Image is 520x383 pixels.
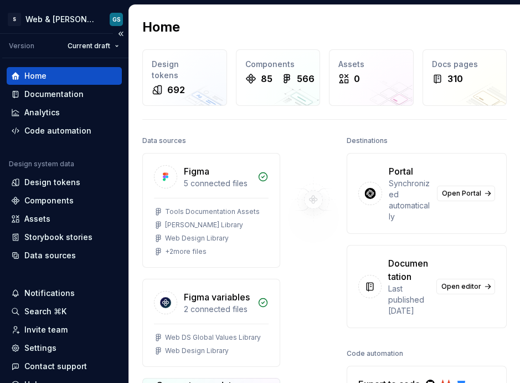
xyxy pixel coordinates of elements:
[389,165,413,178] div: Portal
[184,178,251,189] div: 5 connected files
[165,333,261,342] div: Web DS Global Values Library
[7,284,122,302] button: Notifications
[24,324,68,335] div: Invite team
[441,282,481,291] span: Open editor
[7,228,122,246] a: Storybook stories
[165,346,229,355] div: Web Design Library
[165,247,207,256] div: + 2 more files
[7,85,122,103] a: Documentation
[142,49,227,106] a: Design tokens692
[24,250,76,261] div: Data sources
[184,304,251,315] div: 2 connected files
[7,358,122,375] button: Contact support
[447,72,463,85] div: 310
[24,195,74,206] div: Components
[113,26,128,42] button: Collapse sidebar
[152,59,218,81] div: Design tokens
[184,165,209,178] div: Figma
[7,104,122,121] a: Analytics
[423,49,507,106] a: Docs pages310
[236,49,321,106] a: Components85566
[7,303,122,320] button: Search ⌘K
[24,89,84,100] div: Documentation
[184,290,250,304] div: Figma variables
[24,107,60,118] div: Analytics
[165,234,229,243] div: Web Design Library
[165,207,260,216] div: Tools Documentation Assets
[442,189,481,198] span: Open Portal
[63,38,124,54] button: Current draft
[338,59,404,70] div: Assets
[432,59,498,70] div: Docs pages
[24,70,47,81] div: Home
[7,339,122,357] a: Settings
[24,232,92,243] div: Storybook stories
[347,133,388,149] div: Destinations
[261,72,272,85] div: 85
[165,221,243,229] div: [PERSON_NAME] Library
[347,346,403,361] div: Code automation
[142,18,180,36] h2: Home
[24,288,75,299] div: Notifications
[437,186,495,201] a: Open Portal
[329,49,414,106] a: Assets0
[24,306,66,317] div: Search ⌘K
[7,122,122,140] a: Code automation
[388,283,430,316] div: Last published [DATE]
[24,361,87,372] div: Contact support
[354,72,360,85] div: 0
[24,125,91,136] div: Code automation
[167,83,185,96] div: 692
[2,7,126,31] button: SWeb & [PERSON_NAME] SystemsGS
[7,192,122,210] a: Components
[24,213,50,224] div: Assets
[25,14,96,25] div: Web & [PERSON_NAME] Systems
[68,42,110,50] span: Current draft
[7,321,122,339] a: Invite team
[142,279,280,367] a: Figma variables2 connected filesWeb DS Global Values LibraryWeb Design Library
[388,257,430,283] div: Documentation
[142,153,280,268] a: Figma5 connected filesTools Documentation Assets[PERSON_NAME] LibraryWeb Design Library+2more files
[24,343,56,354] div: Settings
[245,59,311,70] div: Components
[7,247,122,264] a: Data sources
[8,13,21,26] div: S
[9,42,34,50] div: Version
[297,72,315,85] div: 566
[112,15,121,24] div: GS
[9,160,74,168] div: Design system data
[7,210,122,228] a: Assets
[436,279,495,294] a: Open editor
[7,173,122,191] a: Design tokens
[142,133,186,149] div: Data sources
[389,178,430,222] div: Synchronized automatically
[7,67,122,85] a: Home
[24,177,80,188] div: Design tokens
